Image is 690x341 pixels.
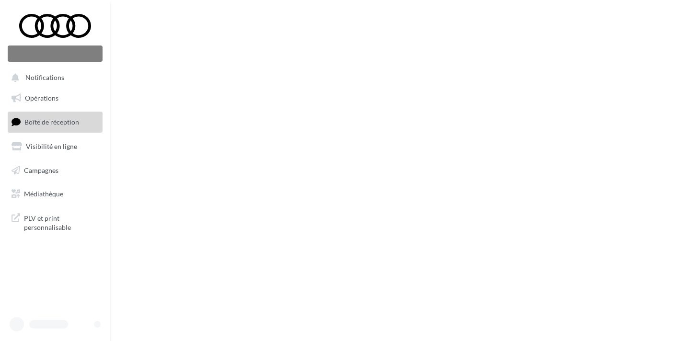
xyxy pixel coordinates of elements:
a: PLV et print personnalisable [6,208,104,236]
a: Médiathèque [6,184,104,204]
a: Opérations [6,88,104,108]
a: Visibilité en ligne [6,136,104,157]
a: Boîte de réception [6,112,104,132]
span: Boîte de réception [24,118,79,126]
div: Nouvelle campagne [8,45,103,62]
span: Opérations [25,94,58,102]
span: PLV et print personnalisable [24,212,99,232]
span: Médiathèque [24,190,63,198]
a: Campagnes [6,160,104,181]
span: Campagnes [24,166,58,174]
span: Visibilité en ligne [26,142,77,150]
span: Notifications [25,74,64,82]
